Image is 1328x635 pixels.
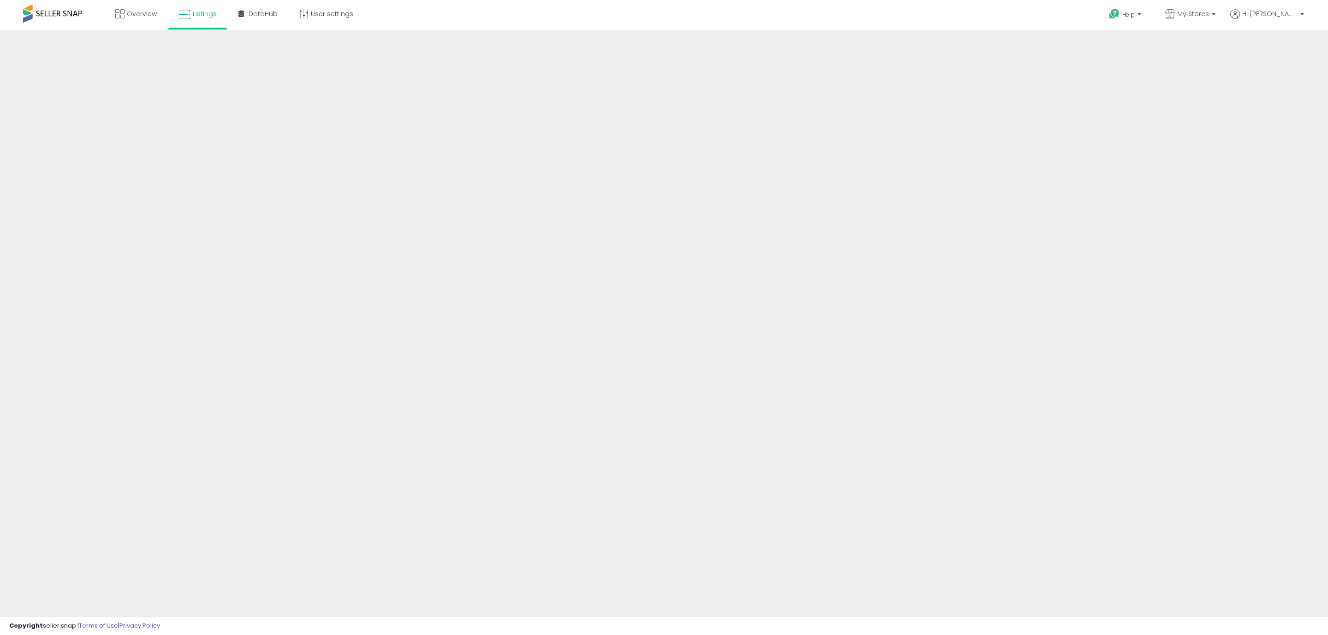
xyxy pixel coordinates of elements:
[127,9,157,18] span: Overview
[1242,9,1298,18] span: Hi [PERSON_NAME]
[193,9,217,18] span: Listings
[249,9,278,18] span: DataHub
[1102,1,1150,30] a: Help
[1122,11,1135,18] span: Help
[1230,9,1304,30] a: Hi [PERSON_NAME]
[1109,8,1120,20] i: Get Help
[1177,9,1209,18] span: My Stores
